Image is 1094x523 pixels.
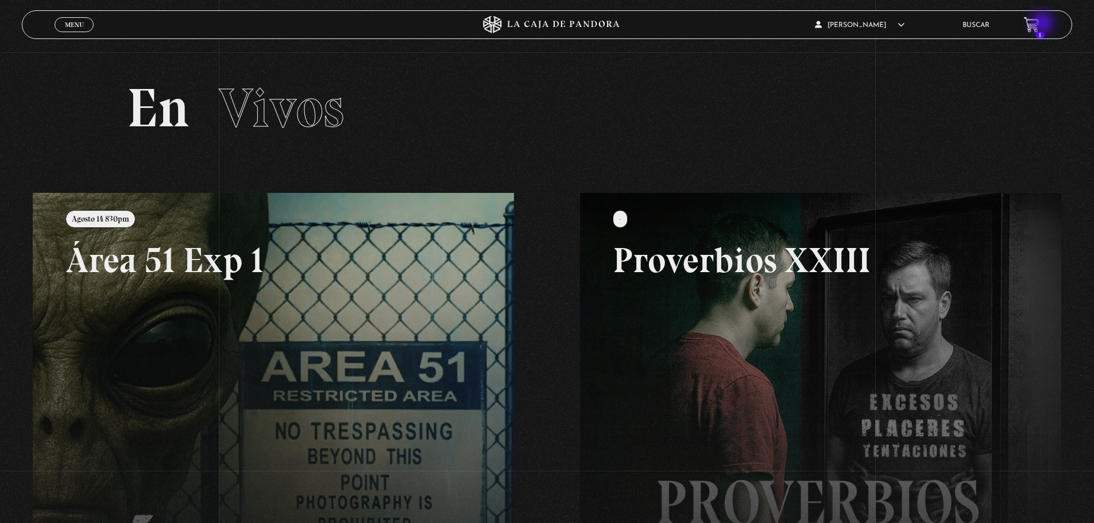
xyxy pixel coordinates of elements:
span: 1 [1035,32,1045,38]
a: Buscar [962,22,989,29]
span: [PERSON_NAME] [815,22,904,29]
span: Menu [65,21,84,28]
h2: En [127,81,967,135]
span: Vivos [219,75,344,141]
span: Cerrar [61,31,88,39]
a: 1 [1024,17,1039,33]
